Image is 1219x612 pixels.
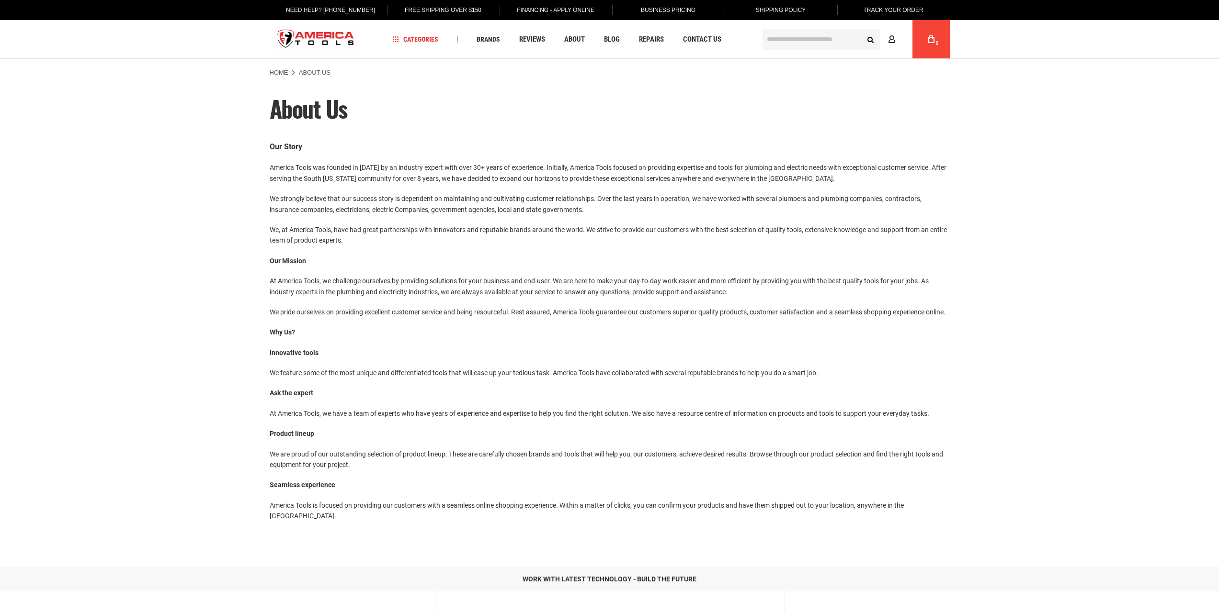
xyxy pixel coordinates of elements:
[392,36,438,43] span: Categories
[270,327,950,337] p: Why Us?
[270,307,950,317] p: We pride ourselves on providing excellent customer service and being resourceful. Rest assured, A...
[270,91,347,125] span: About Us
[270,162,950,184] p: America Tools was founded in [DATE] by an industry expert with over 30+ years of experience. Init...
[270,428,950,439] p: Product lineup
[477,36,500,43] span: Brands
[639,36,664,43] span: Repairs
[270,500,950,522] p: America Tools is focused on providing our customers with a seamless online shopping experience. W...
[270,276,950,297] p: At America Tools, we challenge ourselves by providing solutions for your business and end-user. W...
[270,22,363,57] img: America Tools
[270,347,950,358] p: Innovative tools
[679,33,726,46] a: Contact Us
[936,41,939,46] span: 0
[270,408,950,419] p: At America Tools, we have a team of experts who have years of experience and expertise to help yo...
[270,68,288,77] a: Home
[270,256,950,266] p: Our Mission
[270,449,950,470] p: We are proud of our outstanding selection of product lineup. These are carefully chosen brands an...
[519,36,545,43] span: Reviews
[270,388,950,398] p: Ask the expert
[472,33,504,46] a: Brands
[683,36,721,43] span: Contact Us
[564,36,585,43] span: About
[270,193,950,215] p: We strongly believe that our success story is dependent on maintaining and cultivating customer r...
[756,7,806,13] span: Shipping Policy
[922,20,940,58] a: 0
[560,33,589,46] a: About
[299,69,330,76] strong: About Us
[515,33,549,46] a: Reviews
[270,22,363,57] a: store logo
[270,224,950,246] p: We, at America Tools, have had great partnerships with innovators and reputable brands around the...
[600,33,624,46] a: Blog
[270,141,950,153] p: Our Story
[604,36,620,43] span: Blog
[270,479,950,490] p: Seamless experience
[862,30,880,48] button: Search
[388,33,443,46] a: Categories
[635,33,668,46] a: Repairs
[270,367,950,378] p: We feature some of the most unique and differentiated tools that will ease up your tedious task. ...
